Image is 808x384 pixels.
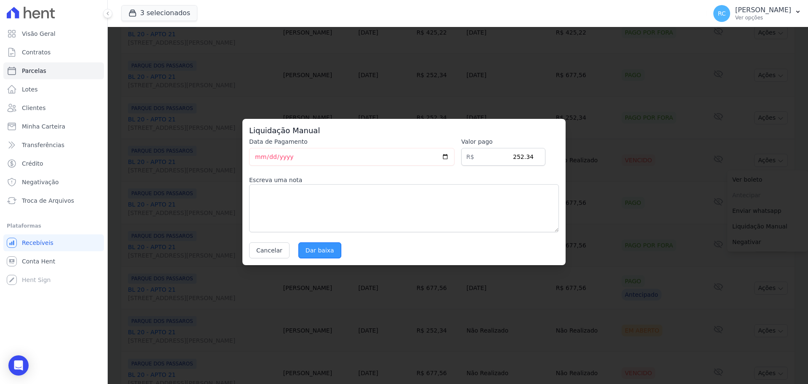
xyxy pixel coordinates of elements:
span: Crédito [22,159,43,168]
p: Ver opções [735,14,791,21]
a: Clientes [3,99,104,116]
div: Open Intercom Messenger [8,355,29,376]
a: Conta Hent [3,253,104,270]
span: Recebíveis [22,239,53,247]
span: Minha Carteira [22,122,65,131]
a: Troca de Arquivos [3,192,104,209]
span: Parcelas [22,67,46,75]
div: Plataformas [7,221,101,231]
span: Contratos [22,48,50,56]
button: 3 selecionados [121,5,197,21]
span: RC [718,11,726,16]
button: Cancelar [249,242,290,258]
label: Valor pago [461,137,545,146]
a: Lotes [3,81,104,98]
a: Visão Geral [3,25,104,42]
span: Visão Geral [22,30,56,38]
span: Troca de Arquivos [22,196,74,205]
input: Dar baixa [298,242,341,258]
a: Recebíveis [3,234,104,251]
span: Lotes [22,85,38,94]
button: RC [PERSON_NAME] Ver opções [707,2,808,25]
a: Negativação [3,174,104,191]
a: Parcelas [3,62,104,79]
a: Contratos [3,44,104,61]
a: Crédito [3,155,104,172]
a: Minha Carteira [3,118,104,135]
label: Escreva uma nota [249,176,559,184]
h3: Liquidação Manual [249,126,559,136]
span: Clientes [22,104,45,112]
label: Data de Pagamento [249,137,454,146]
a: Transferências [3,137,104,153]
span: Negativação [22,178,59,186]
p: [PERSON_NAME] [735,6,791,14]
span: Conta Hent [22,257,55,266]
span: Transferências [22,141,64,149]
